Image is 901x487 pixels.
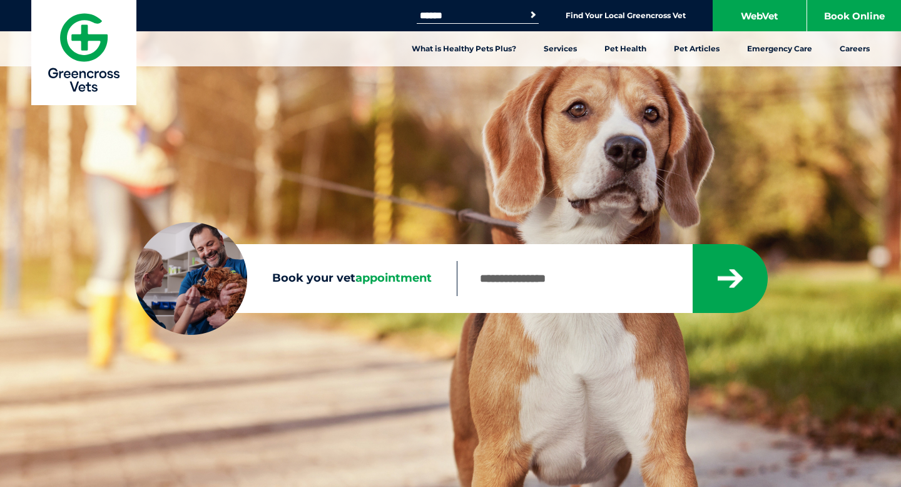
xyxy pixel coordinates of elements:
a: Emergency Care [733,31,826,66]
span: appointment [355,271,432,285]
a: Pet Health [591,31,660,66]
label: Book your vet [135,269,457,288]
a: Pet Articles [660,31,733,66]
a: Services [530,31,591,66]
a: Careers [826,31,883,66]
a: What is Healthy Pets Plus? [398,31,530,66]
a: Find Your Local Greencross Vet [566,11,686,21]
button: Search [527,9,539,21]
